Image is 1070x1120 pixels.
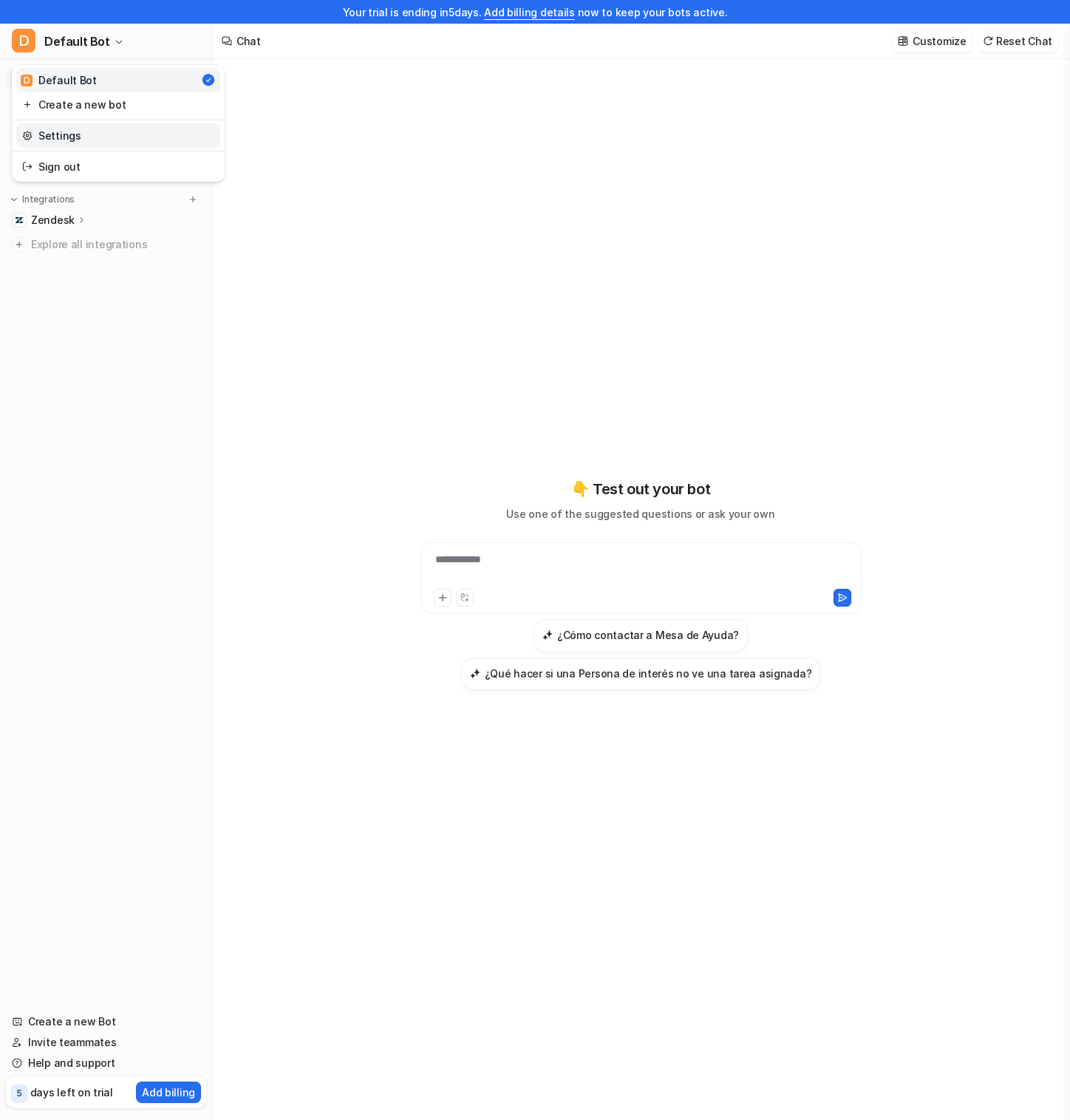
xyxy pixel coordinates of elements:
a: Settings [16,123,220,148]
span: D [12,29,35,52]
img: reset [22,128,33,143]
span: D [21,75,33,86]
div: DDefault Bot [12,65,225,182]
img: reset [22,159,33,174]
span: Default Bot [44,31,110,52]
a: Create a new bot [16,92,220,117]
div: Default Bot [21,72,97,88]
a: Sign out [16,154,220,179]
img: reset [22,97,33,112]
